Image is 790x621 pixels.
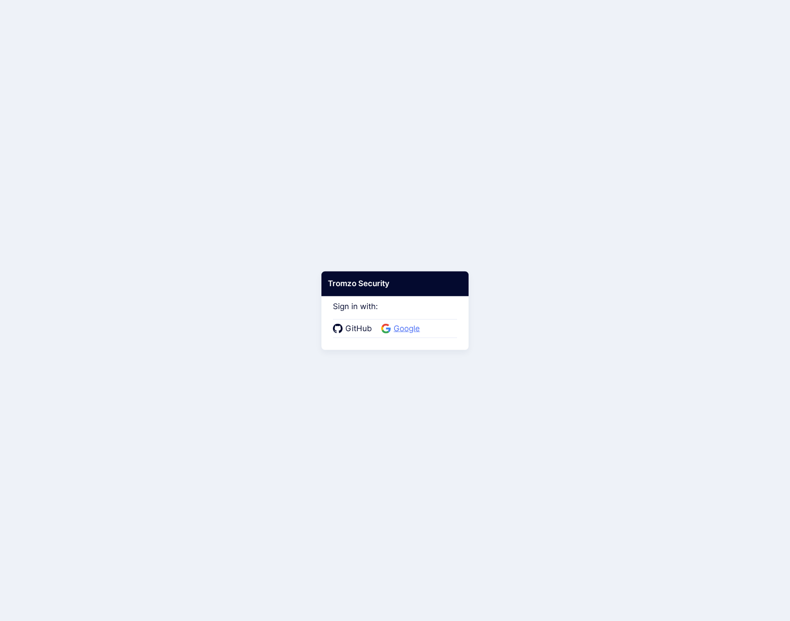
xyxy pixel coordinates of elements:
a: GitHub [333,323,375,335]
span: Google [391,323,423,335]
a: Google [381,323,423,335]
div: Tromzo Security [321,271,469,296]
span: GitHub [343,323,375,335]
div: Sign in with: [333,289,457,338]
